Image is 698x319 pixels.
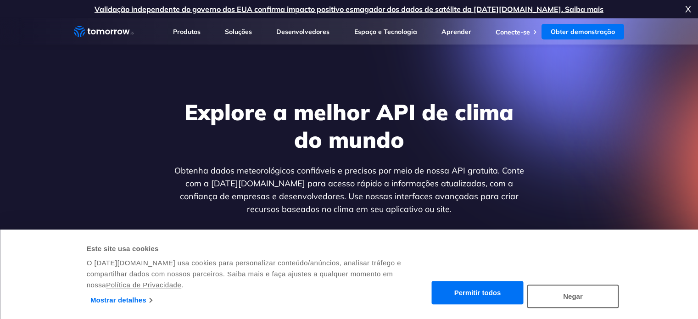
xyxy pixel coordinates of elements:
a: Obter demonstração [542,24,624,39]
font: Negar [563,292,583,300]
font: Mostrar detalhes [90,296,146,304]
a: Validação independente do governo dos EUA confirma impacto positivo esmagador dos dados de satéli... [95,5,603,14]
font: Permitir todos [454,289,501,297]
a: Link para casa [74,25,134,39]
font: X [685,3,691,15]
button: Negar [527,285,619,308]
a: Conecte-se [496,28,530,36]
a: Aprender [441,28,471,36]
a: Mostrar detalhes [90,293,152,307]
font: . [181,281,184,289]
font: O [DATE][DOMAIN_NAME] usa cookies para personalizar conteúdo/anúncios, analisar tráfego e compart... [87,259,401,289]
a: Soluções [225,28,252,36]
a: Política de Privacidade [106,281,181,289]
font: Este site usa cookies [87,245,159,252]
font: Obter demonstração [551,28,615,36]
font: Obtenha dados meteorológicos confiáveis ​​e precisos por meio de nossa API gratuita. Conte com a ... [174,165,524,214]
a: Desenvolvedores [276,28,329,36]
button: Permitir todos [432,281,524,305]
a: Espaço e Tecnologia [354,28,417,36]
font: Explore a melhor API de clima do mundo [184,98,514,153]
a: Produtos [173,28,201,36]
